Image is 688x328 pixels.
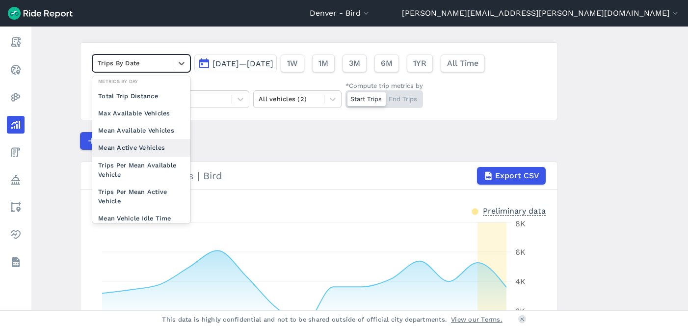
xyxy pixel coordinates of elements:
[92,183,190,210] div: Trips Per Mean Active Vehicle
[515,277,526,286] tspan: 4K
[7,198,25,216] a: Areas
[7,143,25,161] a: Fees
[7,226,25,244] a: Health
[413,57,426,69] span: 1YR
[402,7,680,19] button: [PERSON_NAME][EMAIL_ADDRESS][PERSON_NAME][DOMAIN_NAME]
[80,132,170,150] button: Compare Metrics
[287,57,298,69] span: 1W
[92,167,546,185] div: Trips By Date | Starts | Bird
[7,171,25,189] a: Policy
[349,57,360,69] span: 3M
[7,116,25,134] a: Analyze
[92,77,190,86] div: Metrics By Day
[92,157,190,183] div: Trips Per Mean Available Vehicle
[8,7,73,20] img: Ride Report
[92,122,190,139] div: Mean Available Vehicles
[343,55,367,72] button: 3M
[92,87,190,105] div: Total Trip Distance
[92,105,190,122] div: Max Available Vehicles
[92,210,190,227] div: Mean Vehicle Idle Time
[477,167,546,185] button: Export CSV
[441,55,485,72] button: All Time
[447,57,478,69] span: All Time
[381,57,393,69] span: 6M
[312,55,335,72] button: 1M
[7,61,25,79] a: Realtime
[515,219,526,228] tspan: 8K
[345,81,423,90] div: *Compute trip metrics by
[212,59,273,68] span: [DATE]—[DATE]
[407,55,433,72] button: 1YR
[194,55,277,72] button: [DATE]—[DATE]
[495,170,539,182] span: Export CSV
[7,33,25,51] a: Report
[310,7,371,19] button: Denver - Bird
[515,247,526,257] tspan: 6K
[92,139,190,156] div: Mean Active Vehicles
[281,55,304,72] button: 1W
[483,205,546,216] div: Preliminary data
[318,57,328,69] span: 1M
[451,315,503,324] a: View our Terms.
[7,253,25,271] a: Datasets
[515,306,525,316] tspan: 2K
[7,88,25,106] a: Heatmaps
[374,55,399,72] button: 6M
